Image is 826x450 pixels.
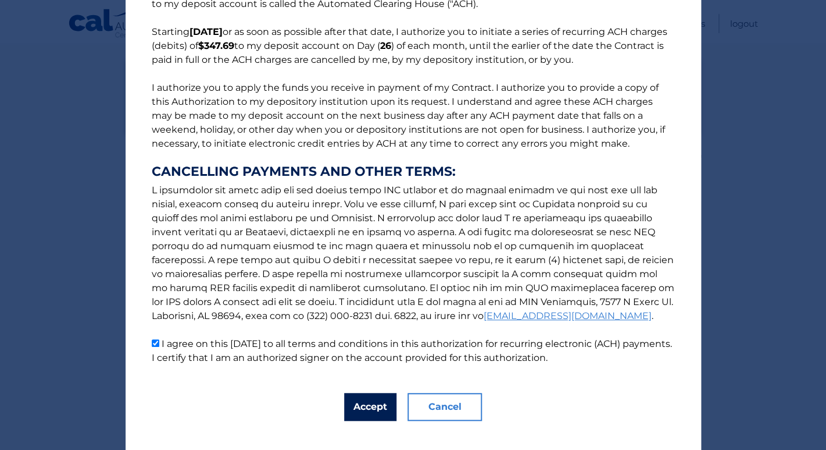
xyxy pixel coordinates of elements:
a: [EMAIL_ADDRESS][DOMAIN_NAME] [484,310,652,321]
button: Accept [344,393,396,421]
b: [DATE] [189,26,223,37]
button: Cancel [407,393,482,421]
strong: CANCELLING PAYMENTS AND OTHER TERMS: [152,165,675,179]
b: 26 [380,40,391,51]
b: $347.69 [198,40,234,51]
label: I agree on this [DATE] to all terms and conditions in this authorization for recurring electronic... [152,338,672,363]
